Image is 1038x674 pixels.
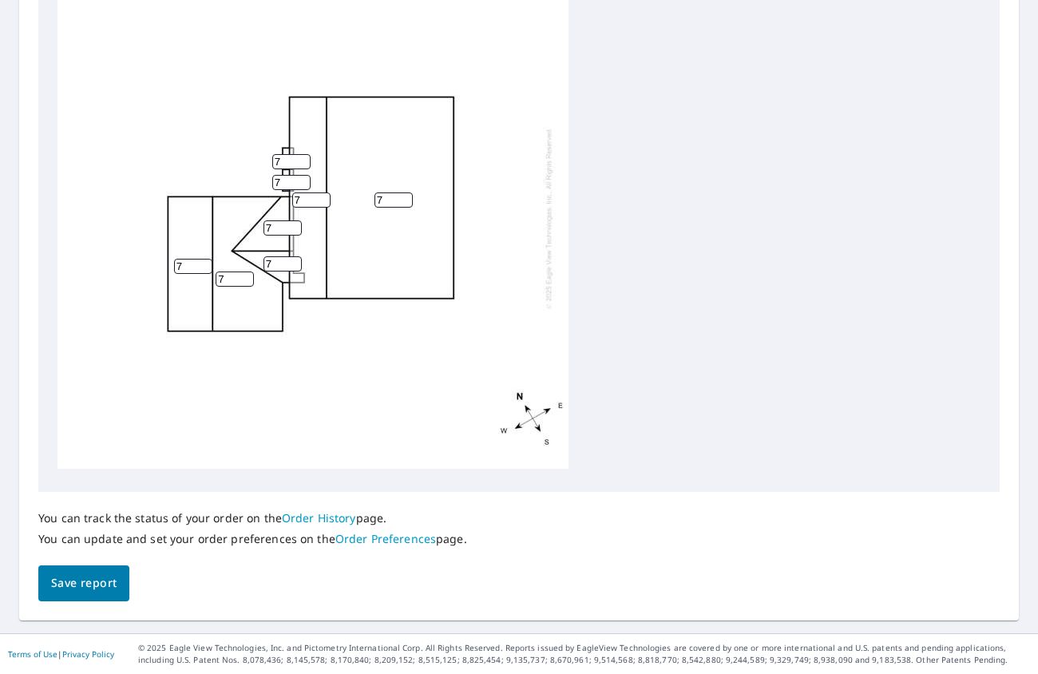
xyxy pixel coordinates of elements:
p: You can track the status of your order on the page. [38,511,467,525]
a: Order Preferences [335,531,436,546]
p: | [8,649,114,659]
span: Save report [51,573,117,593]
a: Privacy Policy [62,648,114,660]
p: You can update and set your order preferences on the page. [38,532,467,546]
a: Terms of Use [8,648,57,660]
a: Order History [282,510,356,525]
p: © 2025 Eagle View Technologies, Inc. and Pictometry International Corp. All Rights Reserved. Repo... [138,642,1030,666]
button: Save report [38,565,129,601]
